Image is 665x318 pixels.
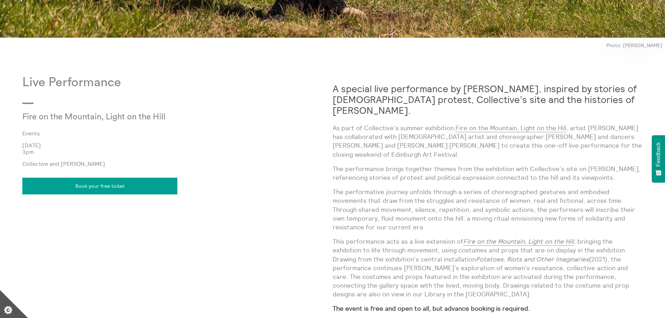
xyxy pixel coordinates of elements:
p: Live Performance [22,75,333,90]
span: Feedback [655,142,662,167]
p: Fire on the Mountain, Light on the Hill [22,112,229,122]
a: Fire on the Mountain, Light on the Hill [463,237,574,246]
a: Events [22,130,322,136]
p: 3pm [22,149,333,155]
p: As part of Collective’s summer exhibition, , artist [PERSON_NAME] has collaborated with [DEMOGRAP... [333,124,643,159]
p: This performance acts as a live extension of , bringing the exhibition to life through movement, ... [333,237,643,298]
p: The performance brings together themes from the exhibition with Collective’s site on [PERSON_NAME... [333,164,643,182]
p: [DATE] [22,142,333,148]
p: The performative journey unfolds through a series of choreographed gestures and embodied movement... [333,187,643,231]
a: Book your free ticket [22,178,177,194]
strong: The event is free and open to all, but advance booking is required. [333,304,530,312]
button: Feedback - Show survey [652,135,665,183]
strong: A special live performance by [PERSON_NAME], inspired by stories of [DEMOGRAPHIC_DATA] protest, C... [333,83,637,116]
em: Potatoes, Riots and Other Imaginaries [476,255,589,263]
p: Collective and [PERSON_NAME] [22,161,333,167]
a: Fire on the Mountain, Light on the Hill [456,124,566,132]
